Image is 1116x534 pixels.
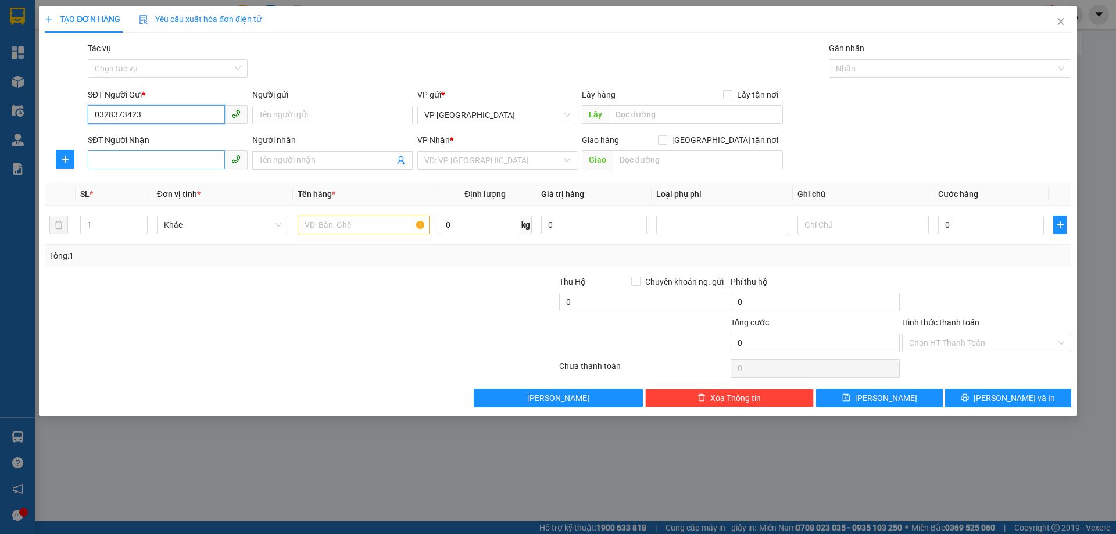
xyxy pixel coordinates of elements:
[710,392,761,404] span: Xóa Thông tin
[45,15,120,24] span: TẠO ĐƠN HÀNG
[164,216,281,234] span: Khác
[88,88,248,101] div: SĐT Người Gửi
[558,360,729,380] div: Chưa thanh toán
[797,216,929,234] input: Ghi Chú
[582,90,616,99] span: Lấy hàng
[49,249,431,262] div: Tổng: 1
[45,15,53,23] span: plus
[855,392,917,404] span: [PERSON_NAME]
[231,155,241,164] span: phone
[474,389,643,407] button: [PERSON_NAME]
[582,105,609,124] span: Lấy
[793,183,933,206] th: Ghi chú
[56,155,74,164] span: plus
[731,318,769,327] span: Tổng cước
[464,189,506,199] span: Định lượng
[1053,216,1066,234] button: plus
[541,189,584,199] span: Giá trị hàng
[816,389,942,407] button: save[PERSON_NAME]
[609,105,783,124] input: Dọc đường
[902,318,979,327] label: Hình thức thanh toán
[582,135,619,145] span: Giao hàng
[613,150,783,169] input: Dọc đường
[732,88,783,101] span: Lấy tận nơi
[88,44,111,53] label: Tác vụ
[424,106,570,124] span: VP Xuân Giang
[396,156,406,165] span: user-add
[1056,17,1065,26] span: close
[945,389,1071,407] button: printer[PERSON_NAME] và In
[417,135,450,145] span: VP Nhận
[697,393,706,403] span: delete
[520,216,532,234] span: kg
[559,277,586,286] span: Thu Hộ
[541,216,647,234] input: 0
[652,183,792,206] th: Loại phụ phí
[252,88,412,101] div: Người gửi
[974,392,1055,404] span: [PERSON_NAME] và In
[56,150,74,169] button: plus
[88,134,248,146] div: SĐT Người Nhận
[1054,220,1065,230] span: plus
[641,275,728,288] span: Chuyển khoản ng. gửi
[139,15,262,24] span: Yêu cầu xuất hóa đơn điện tử
[80,189,90,199] span: SL
[731,275,900,293] div: Phí thu hộ
[1045,6,1077,38] button: Close
[667,134,783,146] span: [GEOGRAPHIC_DATA] tận nơi
[139,15,148,24] img: icon
[527,392,589,404] span: [PERSON_NAME]
[842,393,850,403] span: save
[298,216,429,234] input: VD: Bàn, Ghế
[298,189,335,199] span: Tên hàng
[252,134,412,146] div: Người nhận
[417,88,577,101] div: VP gửi
[49,216,68,234] button: delete
[582,150,613,169] span: Giao
[961,393,969,403] span: printer
[938,189,978,199] span: Cước hàng
[231,109,241,119] span: phone
[157,189,201,199] span: Đơn vị tính
[829,44,864,53] label: Gán nhãn
[645,389,814,407] button: deleteXóa Thông tin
